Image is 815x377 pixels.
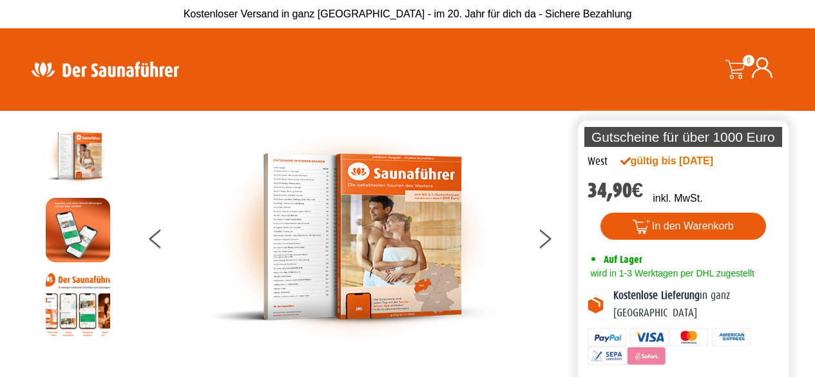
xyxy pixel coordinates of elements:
span: € [632,179,644,202]
span: Auf Lager [604,253,642,266]
span: Kostenloser Versand in ganz [GEOGRAPHIC_DATA] - im 20. Jahr für dich da - Sichere Bezahlung [184,8,632,19]
div: West [588,153,608,170]
p: in ganz [GEOGRAPHIC_DATA] [613,287,780,322]
span: wird in 1-3 Werktagen per DHL zugestellt [588,268,754,278]
div: gültig bis [DATE] [620,153,742,169]
bdi: 34,90 [588,179,644,202]
img: MOCKUP-iPhone_regional [46,198,110,262]
button: In den Warenkorb [600,213,766,240]
img: der-saunafuehrer-2025-west [209,124,499,350]
p: Gutscheine für über 1000 Euro [584,127,783,147]
b: Kostenlose Lieferung [613,289,700,302]
p: inkl. MwSt. [653,191,702,206]
img: der-saunafuehrer-2025-west [46,124,110,188]
img: Anleitung7tn [46,272,110,336]
span: 0 [743,55,754,66]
